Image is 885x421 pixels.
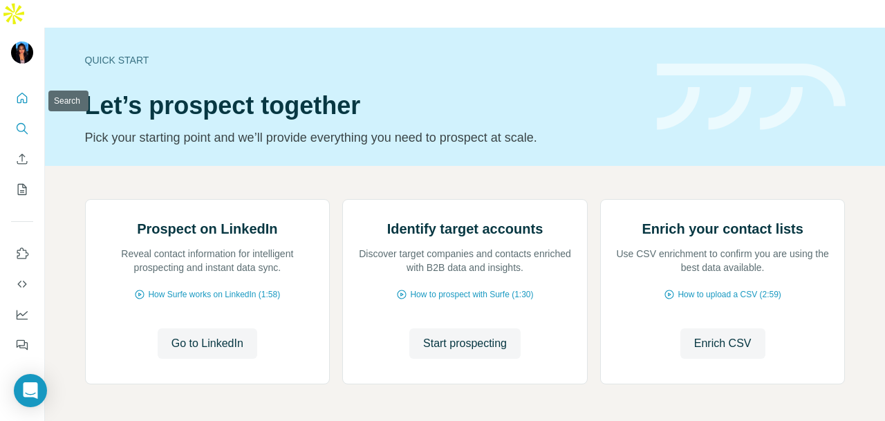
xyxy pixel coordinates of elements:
h1: Let’s prospect together [85,92,640,120]
button: Quick start [11,86,33,111]
div: Open Intercom Messenger [14,374,47,407]
h2: Identify target accounts [387,219,543,238]
p: Use CSV enrichment to confirm you are using the best data available. [615,247,831,274]
span: Start prospecting [423,335,507,352]
span: How to upload a CSV (2:59) [678,288,781,301]
h2: Prospect on LinkedIn [137,219,277,238]
img: banner [657,64,846,131]
button: My lists [11,177,33,202]
span: Go to LinkedIn [171,335,243,352]
div: Quick start [85,53,640,67]
img: Avatar [11,41,33,64]
button: Dashboard [11,302,33,327]
span: How Surfe works on LinkedIn (1:58) [148,288,280,301]
p: Pick your starting point and we’ll provide everything you need to prospect at scale. [85,128,640,147]
button: Use Surfe on LinkedIn [11,241,33,266]
h2: Enrich your contact lists [642,219,803,238]
button: Search [11,116,33,141]
button: Feedback [11,333,33,357]
button: Use Surfe API [11,272,33,297]
span: Enrich CSV [694,335,752,352]
p: Discover target companies and contacts enriched with B2B data and insights. [357,247,573,274]
span: How to prospect with Surfe (1:30) [410,288,533,301]
button: Start prospecting [409,328,521,359]
button: Go to LinkedIn [158,328,257,359]
p: Reveal contact information for intelligent prospecting and instant data sync. [100,247,316,274]
button: Enrich CSV [680,328,765,359]
button: Enrich CSV [11,147,33,171]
